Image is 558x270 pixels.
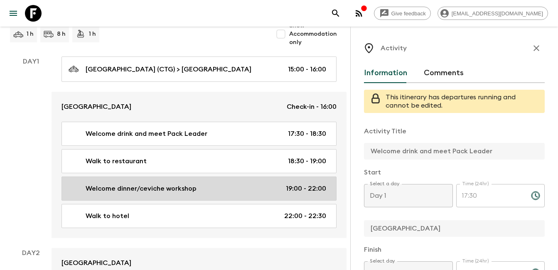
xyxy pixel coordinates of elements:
p: 18:30 - 19:00 [288,156,326,166]
p: Walk to hotel [86,211,129,221]
p: Day 2 [10,248,52,258]
p: Welcome drink and meet Pack Leader [86,129,207,139]
a: Walk to hotel22:00 - 22:30 [61,204,337,228]
p: Walk to restaurant [86,156,147,166]
p: Start [364,167,545,177]
p: 17:30 - 18:30 [288,129,326,139]
p: [GEOGRAPHIC_DATA] [61,102,131,112]
a: Walk to restaurant18:30 - 19:00 [61,149,337,173]
input: hh:mm [456,184,524,207]
p: Welcome dinner/ceviche workshop [86,184,197,194]
span: Give feedback [387,10,430,17]
button: Information [364,63,407,83]
p: Activity [381,43,407,53]
div: [EMAIL_ADDRESS][DOMAIN_NAME] [438,7,548,20]
p: 22:00 - 22:30 [284,211,326,221]
button: menu [5,5,22,22]
label: Time (24hr) [462,258,489,265]
p: 19:00 - 22:00 [286,184,326,194]
label: Select day [370,258,395,265]
span: This itinerary has departures running and cannot be edited. [386,94,516,109]
span: Show Accommodation only [289,22,347,47]
p: 15:00 - 16:00 [288,64,326,74]
p: [GEOGRAPHIC_DATA] (CTG) > [GEOGRAPHIC_DATA] [86,64,251,74]
p: Check-in - 16:00 [287,102,337,112]
p: Day 1 [10,56,52,66]
p: [GEOGRAPHIC_DATA] [61,258,131,268]
p: 1 h [89,30,96,38]
p: 1 h [27,30,34,38]
a: [GEOGRAPHIC_DATA] (CTG) > [GEOGRAPHIC_DATA]15:00 - 16:00 [61,56,337,82]
a: Welcome dinner/ceviche workshop19:00 - 22:00 [61,177,337,201]
a: Give feedback [374,7,431,20]
span: [EMAIL_ADDRESS][DOMAIN_NAME] [447,10,548,17]
label: Select a day [370,180,399,187]
a: Welcome drink and meet Pack Leader17:30 - 18:30 [61,122,337,146]
p: Activity Title [364,126,545,136]
button: Comments [424,63,464,83]
p: Finish [364,245,545,255]
p: 8 h [57,30,66,38]
button: search adventures [327,5,344,22]
a: [GEOGRAPHIC_DATA]Check-in - 16:00 [52,92,347,122]
label: Time (24hr) [462,180,489,187]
